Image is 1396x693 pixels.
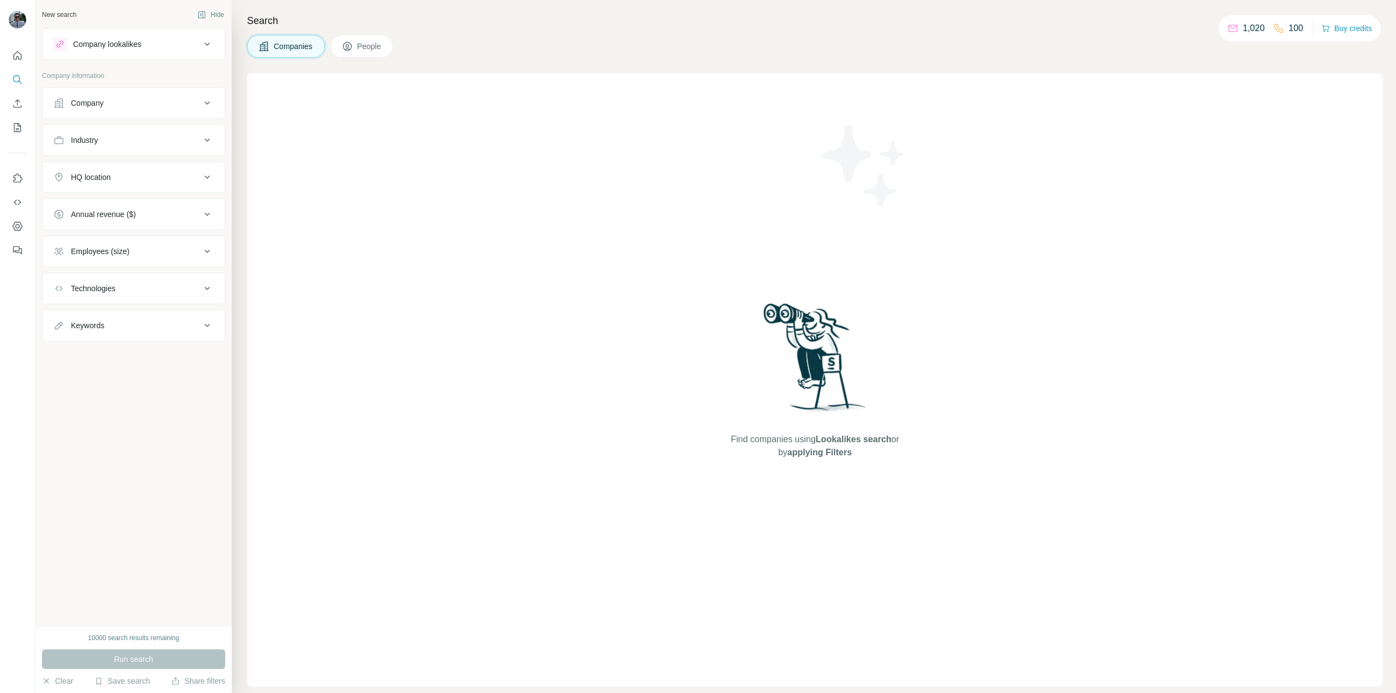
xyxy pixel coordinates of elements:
[727,433,902,459] span: Find companies using or by
[43,238,225,264] button: Employees (size)
[43,275,225,302] button: Technologies
[357,41,382,52] span: People
[88,633,179,643] div: 10000 search results remaining
[759,300,872,422] img: Surfe Illustration - Woman searching with binoculars
[71,320,104,331] div: Keywords
[9,94,26,113] button: Enrich CSV
[71,283,116,294] div: Technologies
[71,209,136,220] div: Annual revenue ($)
[42,676,73,686] button: Clear
[43,201,225,227] button: Annual revenue ($)
[171,676,225,686] button: Share filters
[43,127,225,153] button: Industry
[43,164,225,190] button: HQ location
[9,168,26,188] button: Use Surfe on LinkedIn
[71,172,111,183] div: HQ location
[274,41,314,52] span: Companies
[73,39,141,50] div: Company lookalikes
[190,7,232,23] button: Hide
[43,312,225,339] button: Keywords
[9,11,26,28] img: Avatar
[9,192,26,212] button: Use Surfe API
[9,46,26,65] button: Quick start
[815,117,913,215] img: Surfe Illustration - Stars
[9,70,26,89] button: Search
[1321,21,1372,36] button: Buy credits
[71,98,104,109] div: Company
[9,240,26,260] button: Feedback
[71,135,98,146] div: Industry
[42,10,76,20] div: New search
[9,118,26,137] button: My lists
[71,246,129,257] div: Employees (size)
[1243,22,1265,35] p: 1,020
[1289,22,1303,35] p: 100
[42,71,225,81] p: Company information
[94,676,150,686] button: Save search
[247,13,1383,28] h4: Search
[9,216,26,236] button: Dashboard
[787,448,852,457] span: applying Filters
[43,90,225,116] button: Company
[43,31,225,57] button: Company lookalikes
[816,435,892,444] span: Lookalikes search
